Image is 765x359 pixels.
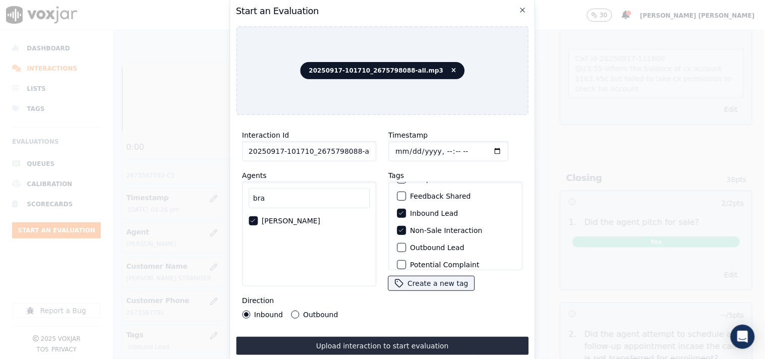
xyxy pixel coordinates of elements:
div: Open Intercom Messenger [731,325,755,349]
label: Direction [242,296,274,305]
label: [PERSON_NAME] [262,217,320,224]
label: Interaction Id [242,131,289,139]
input: Search Agents... [249,188,370,208]
button: Upload interaction to start evaluation [236,337,529,355]
label: Timestamp [388,131,428,139]
button: Create a new tag [388,276,474,290]
label: Complaint [410,175,446,183]
label: Inbound Lead [410,210,458,217]
label: Non-Sale Interaction [410,227,482,234]
label: Inbound [254,311,283,318]
label: Outbound Lead [410,244,464,251]
label: Tags [388,171,404,179]
label: Outbound [303,311,338,318]
label: Potential Complaint [410,261,479,268]
h2: Start an Evaluation [236,4,529,18]
label: Agents [242,171,267,179]
input: reference id, file name, etc [242,141,376,161]
label: Feedback Shared [410,193,470,200]
span: 20250917-101710_2675798088-all.mp3 [301,62,465,79]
